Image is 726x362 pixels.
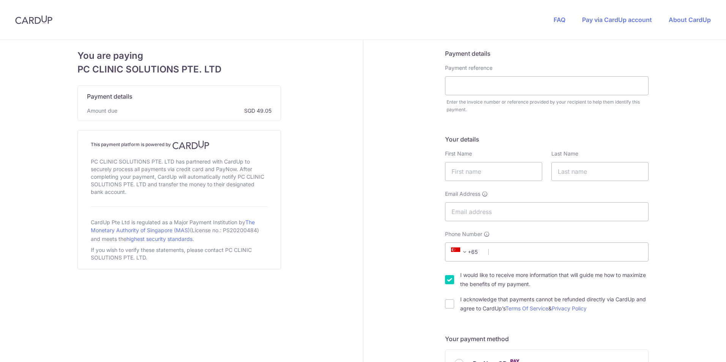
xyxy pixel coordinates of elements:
img: CardUp [15,15,52,24]
span: PC CLINIC SOLUTIONS PTE. LTD [77,63,281,76]
label: I would like to receive more information that will guide me how to maximize the benefits of my pa... [460,271,649,289]
h4: This payment platform is powered by [91,140,268,150]
a: Privacy Policy [552,305,587,312]
span: SGD 49.05 [120,107,271,115]
div: PC CLINIC SOLUTIONS PTE. LTD has partnered with CardUp to securely process all payments via credi... [91,156,268,197]
span: Phone Number [445,230,482,238]
div: Enter the invoice number or reference provided by your recipient to help them identify this payment. [447,98,649,113]
label: Last Name [551,150,578,157]
label: I acknowledge that payments cannot be refunded directly via CardUp and agree to CardUp’s & [460,295,649,313]
span: You are paying [77,49,281,63]
h5: Your details [445,135,649,144]
a: Pay via CardUp account [582,16,652,24]
span: Email Address [445,190,480,198]
div: If you wish to verify these statements, please contact PC CLINIC SOLUTIONS PTE. LTD. [91,245,268,263]
span: +65 [451,247,469,257]
a: About CardUp [669,16,711,24]
input: Email address [445,202,649,221]
img: CardUp [172,140,210,150]
a: Terms Of Service [505,305,548,312]
label: Payment reference [445,64,492,72]
input: First name [445,162,542,181]
h5: Payment details [445,49,649,58]
div: CardUp Pte Ltd is regulated as a Major Payment Institution by (License no.: PS20200484) and meets... [91,216,268,245]
span: Amount due [87,107,117,115]
span: +65 [449,247,483,257]
a: FAQ [554,16,565,24]
span: Payment details [87,92,133,101]
input: Last name [551,162,649,181]
h5: Your payment method [445,334,649,343]
label: First Name [445,150,472,157]
a: highest security standards [126,236,193,242]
